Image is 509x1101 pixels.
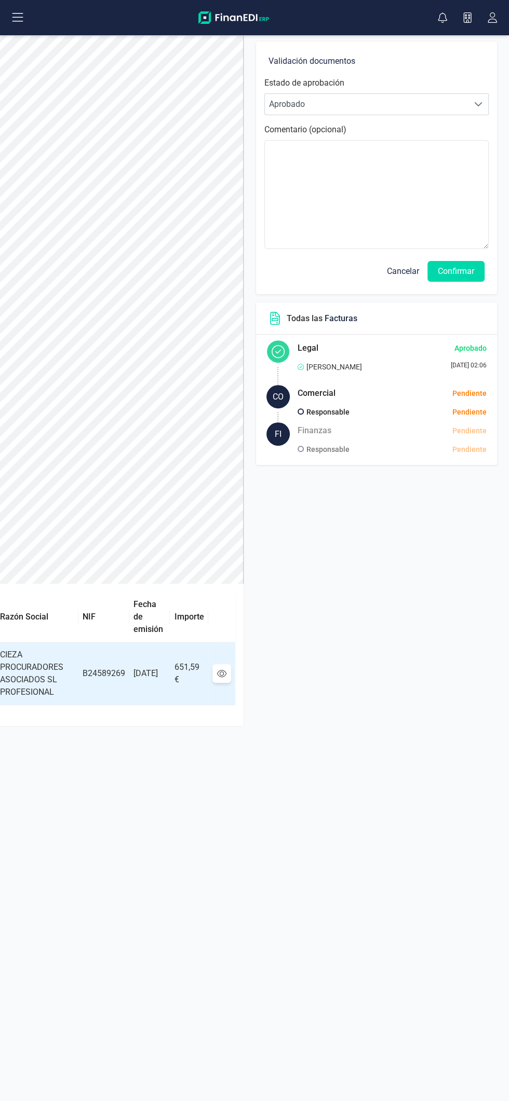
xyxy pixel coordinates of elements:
div: Pendiente [395,444,487,455]
p: Responsable [306,443,350,456]
th: Fecha de emisión [129,592,170,642]
p: Responsable [306,406,350,418]
div: Pendiente [395,407,487,418]
h5: Comercial [298,385,336,402]
img: Logo Finanedi [198,11,269,24]
div: CO [266,385,290,408]
h5: Legal [298,340,318,356]
td: B24589269 [78,642,129,705]
label: Estado de aprobación [264,77,344,89]
h5: Finanzas [298,422,331,439]
span: Aprobado [265,94,468,115]
div: Pendiente [452,388,487,399]
th: NIF [78,592,129,642]
button: Confirmar [427,261,485,282]
p: Todas las [287,312,357,325]
td: [DATE] [129,642,170,705]
div: Aprobado [454,343,487,354]
label: Comentario (opcional) [264,123,346,136]
span: Cancelar [387,265,419,278]
div: [DATE] 02:06 [451,361,487,373]
div: FI [266,422,290,446]
p: [PERSON_NAME] [306,361,362,373]
td: 651,59 € [170,642,208,705]
span: Facturas [325,313,357,323]
div: Pendiente [452,425,487,436]
h6: Validación documentos [269,54,485,68]
th: Importe [170,592,208,642]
